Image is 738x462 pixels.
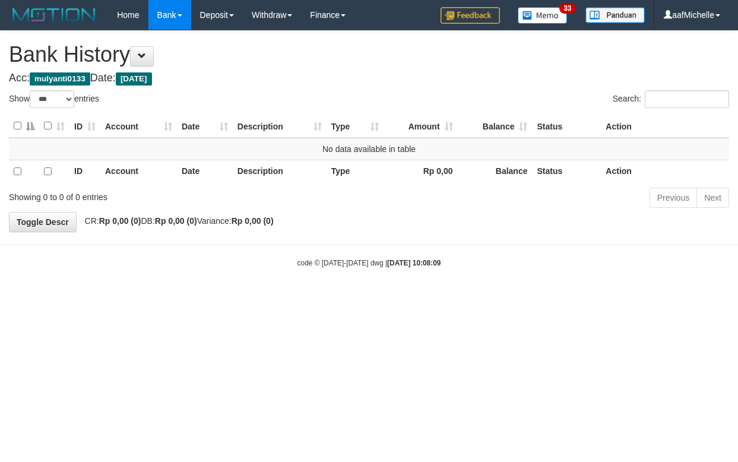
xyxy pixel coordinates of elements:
td: No data available in table [9,138,729,160]
th: Balance [458,160,533,183]
a: Previous [650,188,697,208]
label: Search: [613,90,729,108]
select: Showentries [30,90,74,108]
span: CR: DB: Variance: [79,216,274,226]
strong: Rp 0,00 (0) [155,216,197,226]
span: [DATE] [116,72,152,86]
span: mulyanti0133 [30,72,90,86]
th: Amount: activate to sort column ascending [384,115,458,138]
strong: Rp 0,00 (0) [232,216,274,226]
img: MOTION_logo.png [9,6,99,24]
th: Description: activate to sort column ascending [233,115,327,138]
th: Type: activate to sort column ascending [327,115,384,138]
strong: [DATE] 10:08:09 [387,259,441,267]
h1: Bank History [9,43,729,67]
th: Action [601,160,729,183]
th: Balance: activate to sort column ascending [458,115,533,138]
th: ID [69,160,100,183]
span: 33 [559,3,575,14]
th: ID: activate to sort column ascending [69,115,100,138]
h4: Acc: Date: [9,72,729,84]
th: Account: activate to sort column ascending [100,115,177,138]
div: Showing 0 to 0 of 0 entries [9,186,299,203]
a: Next [696,188,729,208]
th: Account [100,160,177,183]
input: Search: [645,90,729,108]
th: : activate to sort column descending [9,115,39,138]
a: Toggle Descr [9,212,77,232]
th: Date: activate to sort column ascending [177,115,233,138]
img: Button%20Memo.svg [518,7,568,24]
strong: Rp 0,00 (0) [99,216,141,226]
th: Description [233,160,327,183]
th: Rp 0,00 [384,160,458,183]
th: : activate to sort column ascending [39,115,69,138]
img: Feedback.jpg [441,7,500,24]
th: Date [177,160,233,183]
label: Show entries [9,90,99,108]
th: Status [532,115,601,138]
img: panduan.png [585,7,645,23]
small: code © [DATE]-[DATE] dwg | [297,259,441,267]
th: Type [327,160,384,183]
th: Status [532,160,601,183]
th: Action [601,115,729,138]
